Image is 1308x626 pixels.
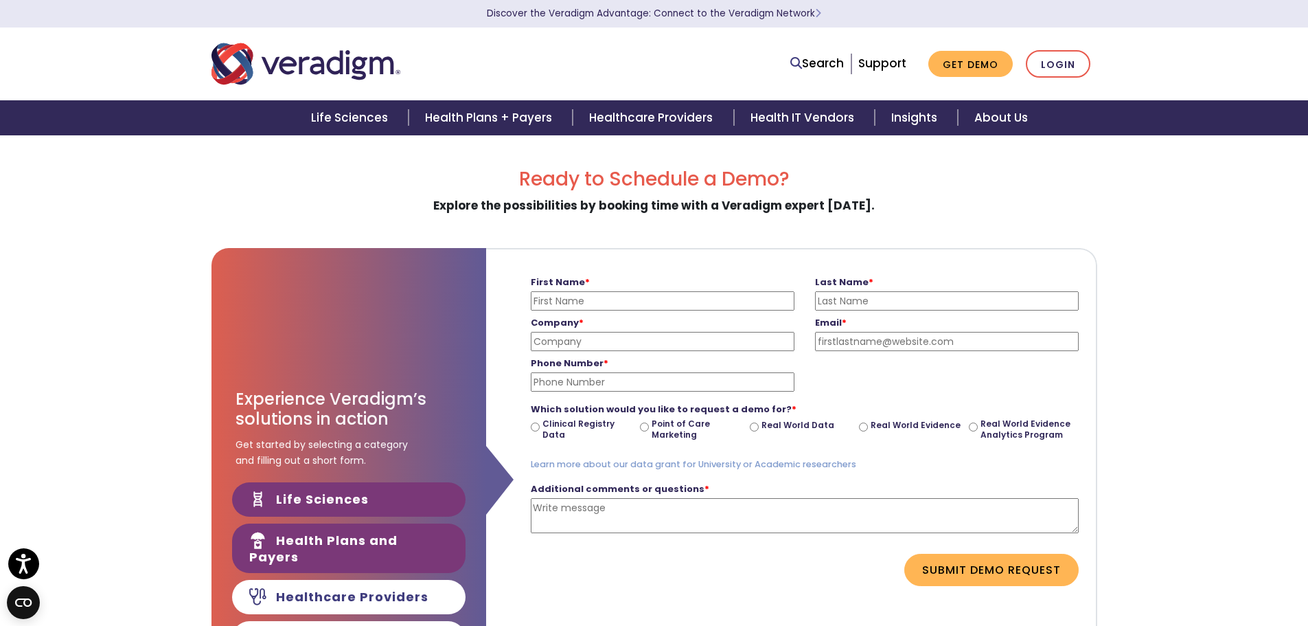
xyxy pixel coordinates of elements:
label: Real World Evidence Analytics Program [980,418,1073,440]
input: firstlastname@website.com [815,332,1079,351]
input: Company [531,332,794,351]
button: Submit Demo Request [904,554,1079,585]
a: Health IT Vendors [734,100,875,135]
a: Health Plans + Payers [409,100,573,135]
a: Insights [875,100,958,135]
a: Get Demo [928,51,1013,78]
img: Veradigm logo [211,41,400,87]
span: Get started by selecting a category and filling out a short form. [236,437,408,468]
strong: Additional comments or questions [531,482,709,495]
a: Login [1026,50,1090,78]
a: Life Sciences [295,100,409,135]
a: Healthcare Providers [573,100,733,135]
a: Support [858,55,906,71]
input: Phone Number [531,372,794,392]
a: Search [790,54,844,73]
a: Learn more about our data grant for University or Academic researchers [531,458,856,470]
label: Real World Data [761,420,834,431]
span: Learn More [815,7,821,20]
input: First Name [531,291,794,311]
label: Point of Care Marketing [652,418,744,440]
strong: Email [815,316,847,329]
strong: First Name [531,276,590,289]
strong: Which solution would you like to request a demo for? [531,403,796,416]
a: About Us [958,100,1044,135]
label: Clinical Registry Data [542,418,635,440]
input: Last Name [815,291,1079,311]
h2: Ready to Schedule a Demo? [211,168,1097,191]
button: Open CMP widget [7,586,40,619]
h3: Experience Veradigm’s solutions in action [236,390,462,429]
strong: Explore the possibilities by booking time with a Veradigm expert [DATE]. [433,197,875,214]
label: Real World Evidence [871,420,961,431]
strong: Phone Number [531,357,608,370]
strong: Company [531,316,584,329]
a: Discover the Veradigm Advantage: Connect to the Veradigm NetworkLearn More [487,7,821,20]
strong: Last Name [815,276,873,289]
